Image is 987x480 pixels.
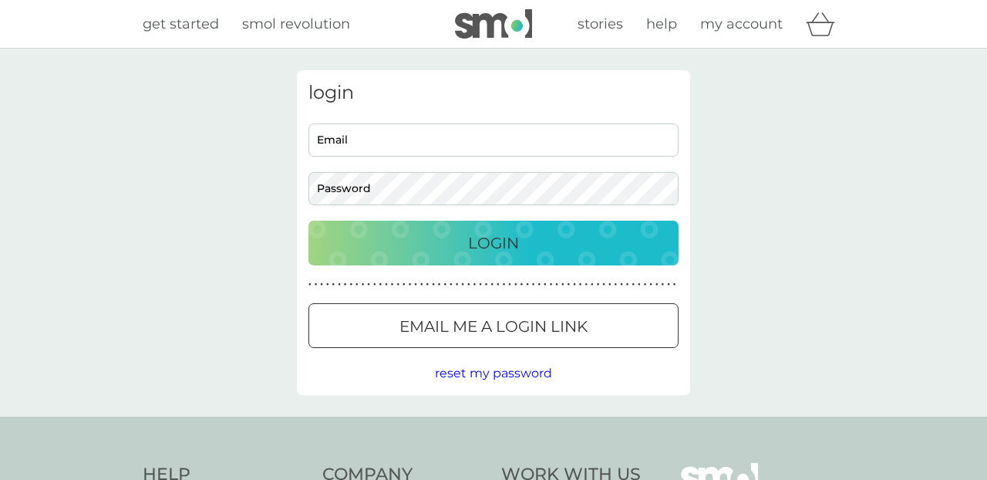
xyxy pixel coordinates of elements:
p: ● [526,281,529,289]
p: ● [367,281,370,289]
p: ● [508,281,511,289]
p: Email me a login link [399,314,588,339]
p: ● [602,281,605,289]
p: ● [579,281,582,289]
p: ● [568,281,571,289]
a: help [646,13,677,35]
p: ● [591,281,594,289]
p: ● [620,281,623,289]
p: ● [438,281,441,289]
p: ● [626,281,629,289]
span: stories [578,15,623,32]
p: ● [550,281,553,289]
p: ● [391,281,394,289]
p: ● [426,281,429,289]
span: my account [700,15,783,32]
span: smol revolution [242,15,350,32]
a: smol revolution [242,13,350,35]
p: ● [450,281,453,289]
p: ● [362,281,365,289]
p: ● [503,281,506,289]
p: ● [344,281,347,289]
a: my account [700,13,783,35]
p: ● [308,281,312,289]
div: basket [806,8,844,39]
p: ● [573,281,576,289]
p: Login [468,231,519,255]
p: ● [461,281,464,289]
p: ● [338,281,341,289]
p: ● [443,281,446,289]
p: ● [520,281,524,289]
p: ● [561,281,564,289]
p: ● [667,281,670,289]
p: ● [544,281,547,289]
span: reset my password [435,366,552,380]
button: Login [308,221,679,265]
p: ● [555,281,558,289]
p: ● [456,281,459,289]
p: ● [420,281,423,289]
p: ● [396,281,399,289]
p: ● [373,281,376,289]
p: ● [644,281,647,289]
p: ● [497,281,500,289]
p: ● [608,281,611,289]
p: ● [490,281,493,289]
p: ● [479,281,482,289]
p: ● [514,281,517,289]
p: ● [638,281,641,289]
p: ● [537,281,541,289]
p: ● [332,281,335,289]
h3: login [308,82,679,104]
p: ● [649,281,652,289]
span: get started [143,15,219,32]
p: ● [584,281,588,289]
p: ● [655,281,659,289]
p: ● [315,281,318,289]
a: stories [578,13,623,35]
p: ● [615,281,618,289]
p: ● [326,281,329,289]
p: ● [473,281,477,289]
p: ● [403,281,406,289]
p: ● [485,281,488,289]
button: Email me a login link [308,303,679,348]
a: get started [143,13,219,35]
button: reset my password [435,363,552,384]
p: ● [673,281,676,289]
span: help [646,15,677,32]
p: ● [597,281,600,289]
p: ● [409,281,412,289]
p: ● [414,281,417,289]
p: ● [632,281,635,289]
p: ● [385,281,388,289]
p: ● [379,281,382,289]
p: ● [532,281,535,289]
p: ● [349,281,352,289]
p: ● [467,281,470,289]
p: ● [355,281,359,289]
p: ● [432,281,435,289]
p: ● [662,281,665,289]
p: ● [320,281,323,289]
img: smol [455,9,532,39]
